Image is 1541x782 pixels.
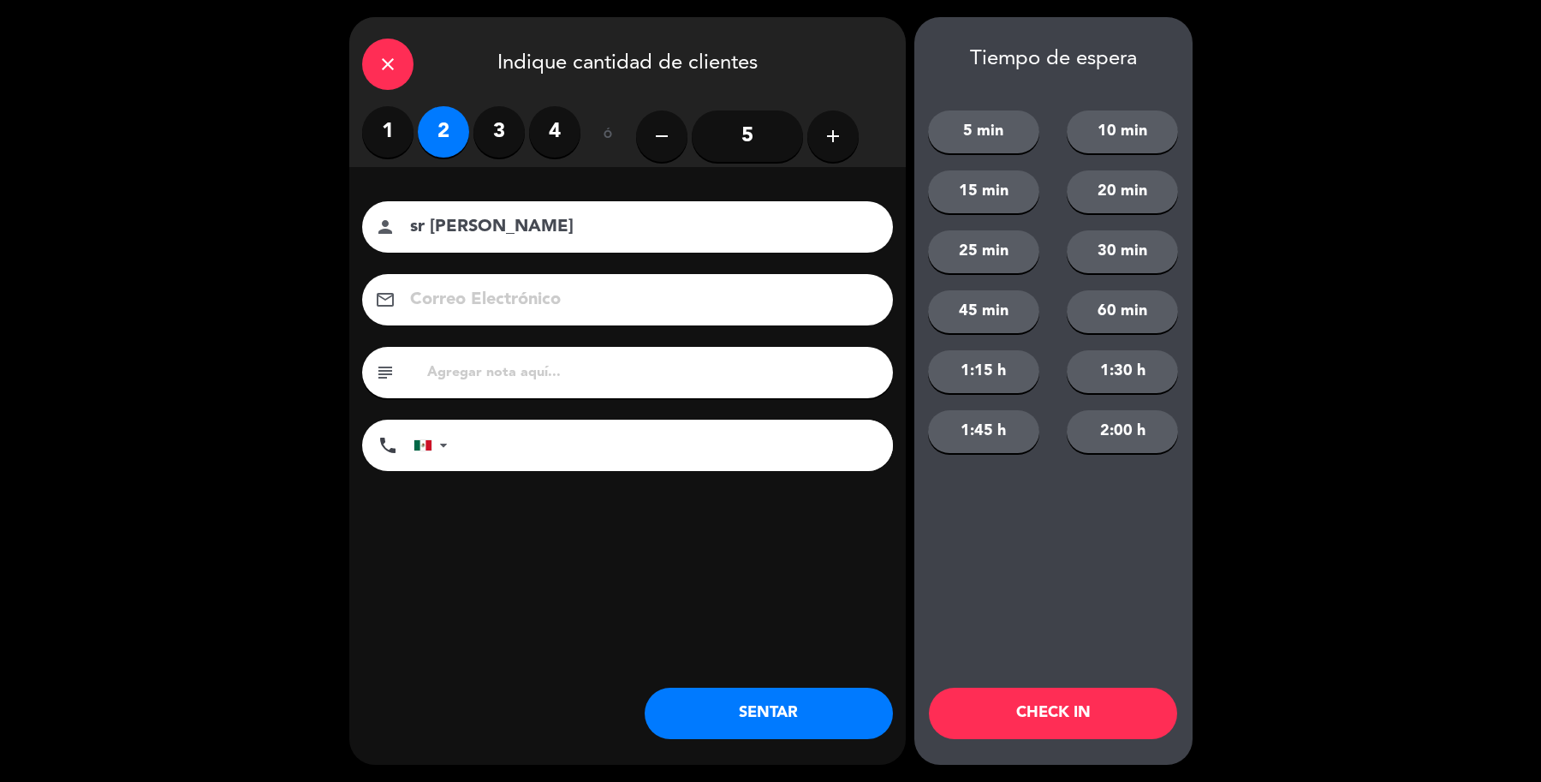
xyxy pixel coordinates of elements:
[375,362,396,383] i: subject
[375,217,396,237] i: person
[408,285,871,315] input: Correo Electrónico
[928,290,1039,333] button: 45 min
[636,110,687,162] button: remove
[928,410,1039,453] button: 1:45 h
[928,230,1039,273] button: 25 min
[408,212,871,242] input: Nombre del cliente
[929,688,1177,739] button: CHECK IN
[1067,350,1178,393] button: 1:30 h
[914,47,1193,72] div: Tiempo de espera
[425,361,880,385] input: Agregar nota aquí...
[375,290,396,310] i: email
[928,110,1039,153] button: 5 min
[473,106,525,158] label: 3
[1067,170,1178,213] button: 20 min
[1067,230,1178,273] button: 30 min
[823,126,843,146] i: add
[414,421,454,470] div: Mexico (México): +52
[928,350,1039,393] button: 1:15 h
[645,688,893,739] button: SENTAR
[1067,110,1178,153] button: 10 min
[378,54,398,75] i: close
[378,435,398,456] i: phone
[418,106,469,158] label: 2
[1067,290,1178,333] button: 60 min
[1067,410,1178,453] button: 2:00 h
[928,170,1039,213] button: 15 min
[807,110,859,162] button: add
[349,17,906,106] div: Indique cantidad de clientes
[652,126,672,146] i: remove
[529,106,580,158] label: 4
[580,106,636,166] div: ó
[362,106,414,158] label: 1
